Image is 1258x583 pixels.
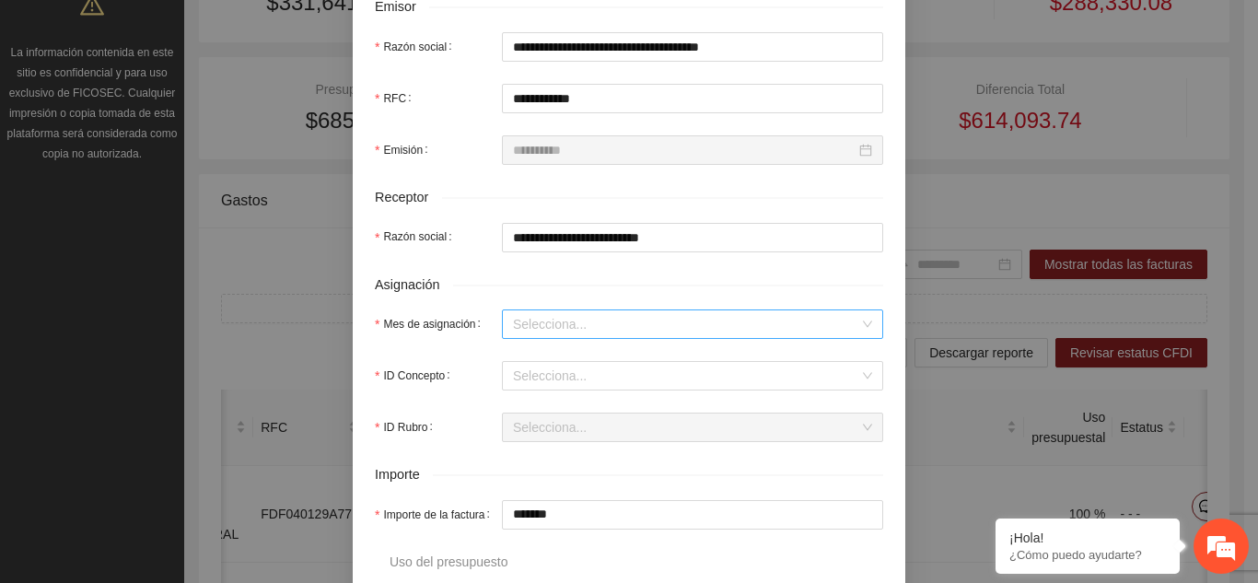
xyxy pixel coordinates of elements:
div: ¡Hola! [1009,531,1166,545]
label: Emisión: [375,135,435,165]
input: ID Concepto: [513,362,859,390]
p: ¿Cómo puedo ayudarte? [1009,548,1166,562]
input: Razón social: [502,32,883,62]
label: Razón social: [375,223,460,252]
span: Importe [375,464,433,485]
span: Receptor [375,187,442,208]
label: RFC: [375,84,418,113]
label: Importe de la factura: [375,500,497,530]
label: ID Rubro: [375,413,440,442]
span: Estamos en línea. [107,188,254,374]
textarea: Escriba su mensaje y pulse “Intro” [9,388,351,452]
input: Emisión: [513,140,856,160]
label: ID Concepto: [375,361,458,391]
label: Razón social: [375,32,460,62]
input: Razón social: [502,223,883,252]
label: Mes de asignación: [375,309,488,339]
div: Minimizar ventana de chat en vivo [302,9,346,53]
input: Importe de la factura: [503,501,882,529]
div: Uso del presupuesto [390,552,507,572]
div: Chatee con nosotros ahora [96,94,309,118]
input: RFC: [502,84,883,113]
span: Asignación [375,274,453,296]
